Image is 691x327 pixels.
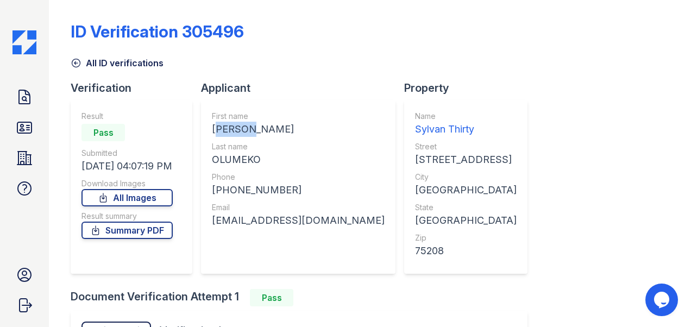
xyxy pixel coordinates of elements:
div: State [415,202,517,213]
div: [PERSON_NAME] [212,122,385,137]
div: Pass [250,289,293,306]
div: [DATE] 04:07:19 PM [81,159,173,174]
div: ID Verification 305496 [71,22,244,41]
div: [PHONE_NUMBER] [212,183,385,198]
div: Zip [415,232,517,243]
div: City [415,172,517,183]
div: Street [415,141,517,152]
div: Applicant [201,80,404,96]
div: Result summary [81,211,173,222]
div: Property [404,80,536,96]
a: All ID verifications [71,56,164,70]
div: Sylvan Thirty [415,122,517,137]
a: All Images [81,189,173,206]
div: 75208 [415,243,517,259]
div: Email [212,202,385,213]
div: Verification [71,80,201,96]
a: Name Sylvan Thirty [415,111,517,137]
div: Download Images [81,178,173,189]
img: CE_Icon_Blue-c292c112584629df590d857e76928e9f676e5b41ef8f769ba2f05ee15b207248.png [12,30,36,54]
div: Document Verification Attempt 1 [71,289,536,306]
div: [STREET_ADDRESS] [415,152,517,167]
div: First name [212,111,385,122]
div: Last name [212,141,385,152]
div: [EMAIL_ADDRESS][DOMAIN_NAME] [212,213,385,228]
div: OLUMEKO [212,152,385,167]
div: Pass [81,124,125,141]
div: Phone [212,172,385,183]
div: Name [415,111,517,122]
iframe: chat widget [645,284,680,316]
a: Summary PDF [81,222,173,239]
div: Result [81,111,173,122]
div: [GEOGRAPHIC_DATA] [415,183,517,198]
div: Submitted [81,148,173,159]
div: [GEOGRAPHIC_DATA] [415,213,517,228]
